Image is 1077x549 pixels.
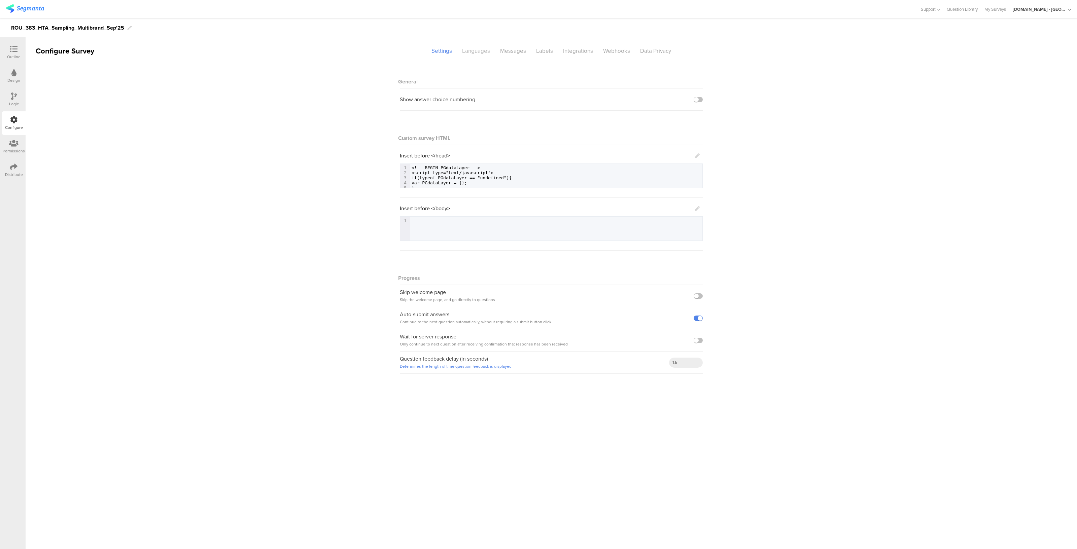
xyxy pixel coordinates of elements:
[400,297,495,303] span: Skip the welcome page, and go directly to questions
[531,45,558,57] div: Labels
[400,205,450,212] span: Insert before </body>
[3,148,25,154] div: Permissions
[400,170,410,175] div: 2
[598,45,635,57] div: Webhooks
[400,96,475,103] div: Show answer choice numbering
[495,45,531,57] div: Messages
[635,45,676,57] div: Data Privacy
[400,180,410,185] div: 4
[7,77,20,83] div: Design
[400,152,450,159] span: Insert before </head>
[400,341,568,347] span: Only continue to next question after receiving confirmation that response has been received
[7,54,21,60] div: Outline
[26,45,103,57] div: Configure Survey
[412,185,414,190] span: }
[5,124,23,131] div: Configure
[400,363,512,369] a: Determines the length of time question feedback is displayed
[400,319,551,325] span: Continue to the next question automatically, without requiring a submit button click
[5,172,23,178] div: Distribute
[457,45,495,57] div: Languages
[400,333,568,348] div: Wait for server response
[400,355,512,370] div: Question feedback delay (in seconds)
[400,218,410,223] div: 1
[412,180,467,185] span: var PGdataLayer = {};
[921,6,936,12] span: Support
[400,267,703,285] div: Progress
[412,165,480,170] span: <!-- BEGIN PGdataLayer -->
[400,71,703,88] div: General
[400,185,410,190] div: 5
[412,170,493,175] span: <script type="text/javascript">
[11,23,124,33] div: ROU_383_HTA_Sampling_Multibrand_Sep'25
[400,311,551,326] div: Auto-submit answers
[558,45,598,57] div: Integrations
[400,165,410,170] div: 1
[400,134,703,142] div: Custom survey HTML
[400,289,495,303] div: Skip welcome page
[1013,6,1067,12] div: [DOMAIN_NAME] - [GEOGRAPHIC_DATA]
[6,4,44,13] img: segmanta logo
[9,101,19,107] div: Logic
[426,45,457,57] div: Settings
[400,175,410,180] div: 3
[412,175,512,180] span: if(typeof PGdataLayer == "undefined"){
